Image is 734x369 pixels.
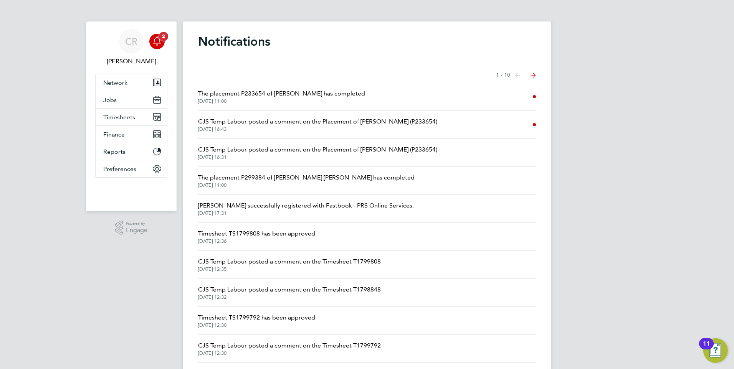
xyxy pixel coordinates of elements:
[126,227,147,234] span: Engage
[115,221,148,235] a: Powered byEngage
[125,36,137,46] span: CR
[96,143,167,160] button: Reports
[198,266,381,272] span: [DATE] 12:35
[96,185,167,198] img: fastbook-logo-retina.png
[198,154,437,160] span: [DATE] 16:31
[103,79,127,86] span: Network
[96,160,167,177] button: Preferences
[198,294,381,300] span: [DATE] 12:32
[96,74,167,91] button: Network
[159,32,168,41] span: 2
[198,238,315,244] span: [DATE] 12:36
[95,29,167,66] a: CR[PERSON_NAME]
[198,257,381,266] span: CJS Temp Labour posted a comment on the Timesheet T1799808
[198,98,365,104] span: [DATE] 11:00
[198,229,315,238] span: Timesheet TS1799808 has been approved
[198,322,315,328] span: [DATE] 12:30
[198,89,365,98] span: The placement P233654 of [PERSON_NAME] has completed
[198,173,415,182] span: The placement P299384 of [PERSON_NAME] [PERSON_NAME] has completed
[126,221,147,227] span: Powered by
[198,341,381,356] a: CJS Temp Labour posted a comment on the Timesheet T1799792[DATE] 12:30
[198,201,414,216] a: [PERSON_NAME] successfully registered with Fastbook - PRS Online Services.[DATE] 17:31
[198,285,381,300] a: CJS Temp Labour posted a comment on the Timesheet T1798848[DATE] 12:32
[198,350,381,356] span: [DATE] 12:30
[103,96,117,104] span: Jobs
[198,89,365,104] a: The placement P233654 of [PERSON_NAME] has completed[DATE] 11:00
[703,338,728,363] button: Open Resource Center, 11 new notifications
[496,71,510,79] span: 1 - 10
[198,210,414,216] span: [DATE] 17:31
[86,21,177,211] nav: Main navigation
[198,117,437,132] a: CJS Temp Labour posted a comment on the Placement of [PERSON_NAME] (P233654)[DATE] 16:43
[198,173,415,188] a: The placement P299384 of [PERSON_NAME] [PERSON_NAME] has completed[DATE] 11:00
[198,313,315,328] a: Timesheet TS1799792 has been approved[DATE] 12:30
[103,165,136,173] span: Preferences
[198,201,414,210] span: [PERSON_NAME] successfully registered with Fastbook - PRS Online Services.
[198,34,536,49] h1: Notifications
[103,148,126,155] span: Reports
[496,68,536,83] nav: Select page of notifications list
[198,313,315,322] span: Timesheet TS1799792 has been approved
[198,145,437,160] a: CJS Temp Labour posted a comment on the Placement of [PERSON_NAME] (P233654)[DATE] 16:31
[103,114,135,121] span: Timesheets
[198,285,381,294] span: CJS Temp Labour posted a comment on the Timesheet T1798848
[96,126,167,143] button: Finance
[149,29,165,54] a: 2
[103,131,125,138] span: Finance
[703,344,710,354] div: 11
[198,126,437,132] span: [DATE] 16:43
[198,117,437,126] span: CJS Temp Labour posted a comment on the Placement of [PERSON_NAME] (P233654)
[198,145,437,154] span: CJS Temp Labour posted a comment on the Placement of [PERSON_NAME] (P233654)
[96,109,167,125] button: Timesheets
[95,185,167,198] a: Go to home page
[198,182,415,188] span: [DATE] 11:00
[198,229,315,244] a: Timesheet TS1799808 has been approved[DATE] 12:36
[95,57,167,66] span: Catherine Rowland
[198,341,381,350] span: CJS Temp Labour posted a comment on the Timesheet T1799792
[96,91,167,108] button: Jobs
[198,257,381,272] a: CJS Temp Labour posted a comment on the Timesheet T1799808[DATE] 12:35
